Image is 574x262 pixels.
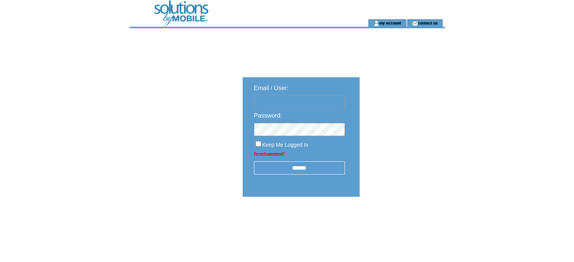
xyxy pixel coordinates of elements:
span: Password: [254,112,282,119]
img: transparent.png [382,216,419,225]
a: my account [379,20,401,25]
a: Forgot password? [254,152,285,156]
a: contact us [418,20,438,25]
img: account_icon.gif [374,20,379,26]
span: Email / User: [254,85,289,91]
span: Keep Me Logged In [262,142,308,148]
img: contact_us_icon.gif [412,20,418,26]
